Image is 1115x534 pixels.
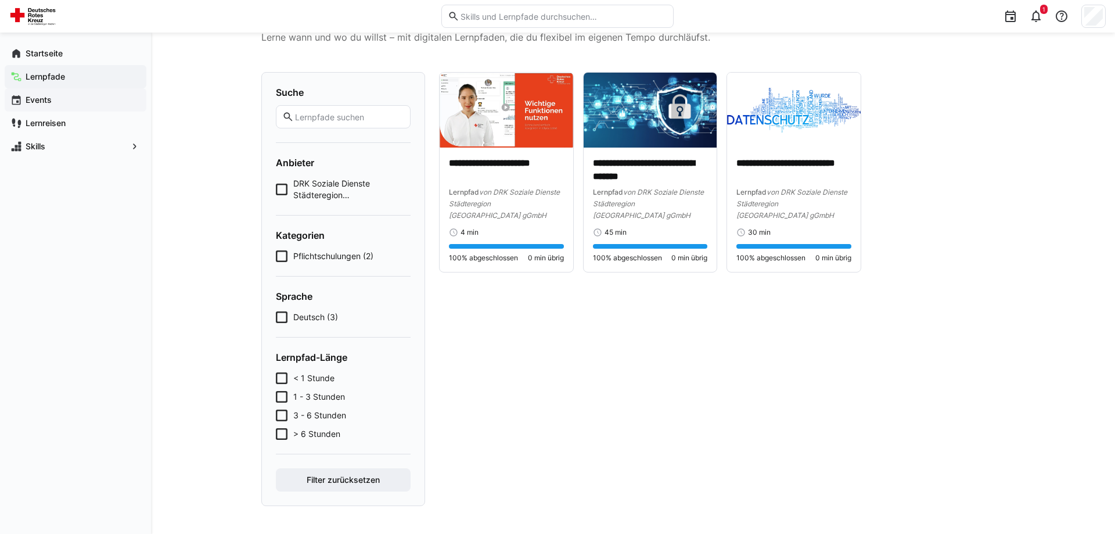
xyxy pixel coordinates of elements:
span: 100% abgeschlossen [449,253,518,263]
span: 1 - 3 Stunden [293,391,345,403]
span: Deutsch (3) [293,311,338,323]
h4: Suche [276,87,411,98]
span: Lernpfad [593,188,623,196]
span: 4 min [461,228,479,237]
span: 100% abgeschlossen [593,253,662,263]
span: 0 min übrig [528,253,564,263]
img: image [727,73,861,148]
h4: Kategorien [276,230,411,241]
img: image [584,73,717,148]
h4: Anbieter [276,157,411,169]
span: Lernpfad [736,188,767,196]
span: 1 [1042,6,1045,13]
span: DRK Soziale Dienste Städteregion [GEOGRAPHIC_DATA] gGmbH (3) [293,178,411,201]
span: 3 - 6 Stunden [293,410,346,421]
input: Skills und Lernpfade durchsuchen… [459,11,667,21]
span: 45 min [605,228,627,237]
p: Lerne wann und wo du willst – mit digitalen Lernpfaden, die du flexibel im eigenen Tempo durchläu... [261,30,1005,44]
span: 30 min [748,228,771,237]
span: von DRK Soziale Dienste Städteregion [GEOGRAPHIC_DATA] gGmbH [593,188,704,220]
span: Filter zurücksetzen [305,474,382,486]
h4: Lernpfad-Länge [276,352,411,363]
span: < 1 Stunde [293,372,334,384]
span: 0 min übrig [815,253,851,263]
button: Filter zurücksetzen [276,468,411,492]
input: Lernpfade suchen [294,112,404,122]
span: von DRK Soziale Dienste Städteregion [GEOGRAPHIC_DATA] gGmbH [449,188,560,220]
img: image [440,73,573,148]
span: von DRK Soziale Dienste Städteregion [GEOGRAPHIC_DATA] gGmbH [736,188,847,220]
h4: Sprache [276,291,411,302]
span: Pflichtschulungen (2) [293,250,373,262]
span: 0 min übrig [671,253,707,263]
span: 100% abgeschlossen [736,253,805,263]
span: > 6 Stunden [293,428,340,440]
span: Lernpfad [449,188,479,196]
